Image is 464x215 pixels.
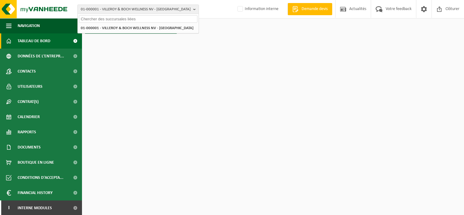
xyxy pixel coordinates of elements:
span: 01-000001 - VILLEROY & BOCH WELLNESS NV - [GEOGRAPHIC_DATA] [81,5,191,14]
span: Contacts [18,64,36,79]
button: 01-000001 - VILLEROY & BOCH WELLNESS NV - [GEOGRAPHIC_DATA] [77,5,199,14]
a: Demande devis [288,3,332,15]
input: Chercher des succursales liées [79,15,197,23]
span: Boutique en ligne [18,155,54,170]
span: Tableau de bord [18,33,50,49]
span: Conditions d'accepta... [18,170,63,185]
span: Données de l'entrepr... [18,49,64,64]
strong: 01-000001 - VILLEROY & BOCH WELLNESS NV - [GEOGRAPHIC_DATA] [81,26,193,30]
span: Demande devis [300,6,329,12]
span: Contrat(s) [18,94,39,109]
span: Financial History [18,185,53,200]
span: Rapports [18,125,36,140]
span: Navigation [18,18,40,33]
span: Calendrier [18,109,40,125]
label: Information interne [236,5,278,14]
span: Documents [18,140,41,155]
span: Utilisateurs [18,79,43,94]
